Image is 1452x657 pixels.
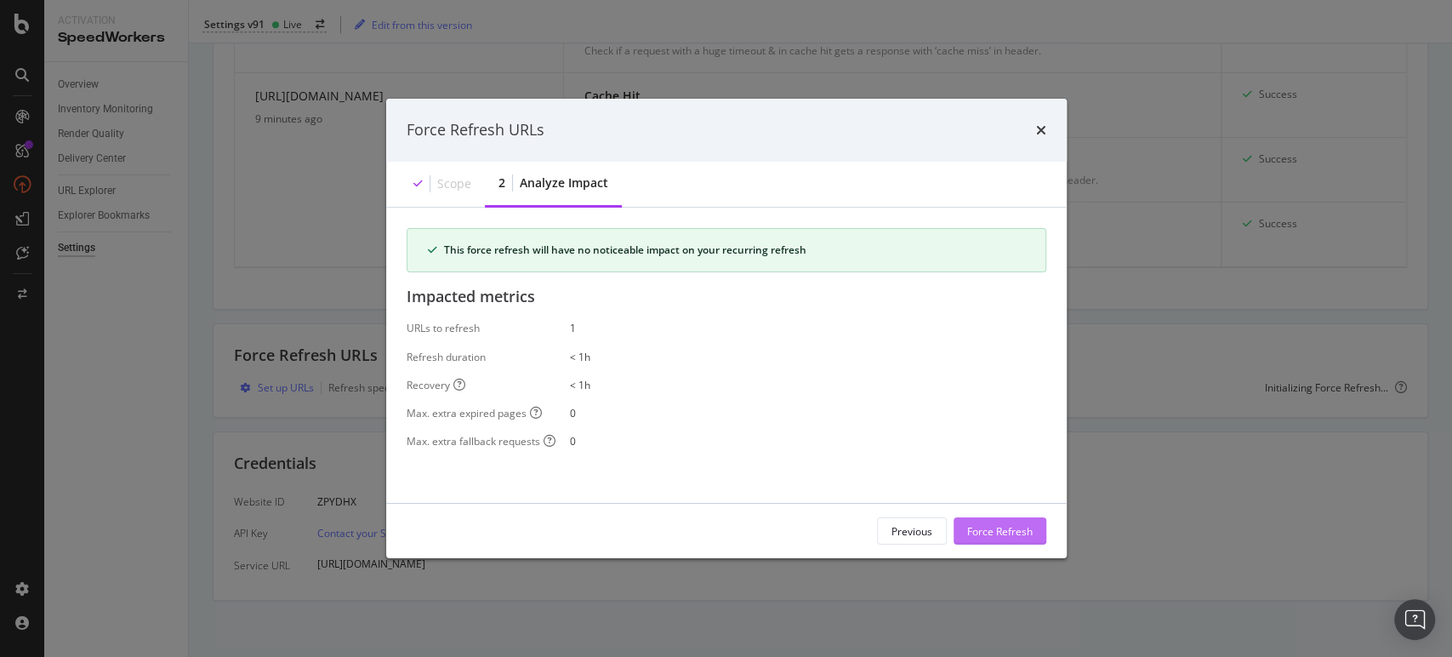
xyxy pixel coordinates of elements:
[1036,119,1046,141] div: times
[570,406,1046,420] div: 0
[877,517,947,545] button: Previous
[954,517,1046,545] button: Force Refresh
[407,378,465,392] div: Recovery
[437,175,471,192] div: Scope
[570,378,1046,392] div: < 1h
[967,523,1033,538] div: Force Refresh
[407,228,1046,272] div: success banner
[1394,599,1435,640] div: Open Intercom Messenger
[570,321,1046,335] div: 1
[570,349,1046,363] div: < 1h
[444,243,1025,258] div: This force refresh will have no noticeable impact on your recurring refresh
[570,434,1046,448] div: 0
[407,406,542,420] div: Max. extra expired pages
[407,321,543,335] div: URLs to refresh
[891,523,932,538] div: Previous
[498,174,505,191] div: 2
[407,434,555,448] div: Max. extra fallback requests
[407,286,1046,308] div: Impacted metrics
[520,174,608,191] div: Analyze Impact
[407,349,543,363] div: Refresh duration
[386,99,1067,558] div: modal
[407,119,544,141] div: Force Refresh URLs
